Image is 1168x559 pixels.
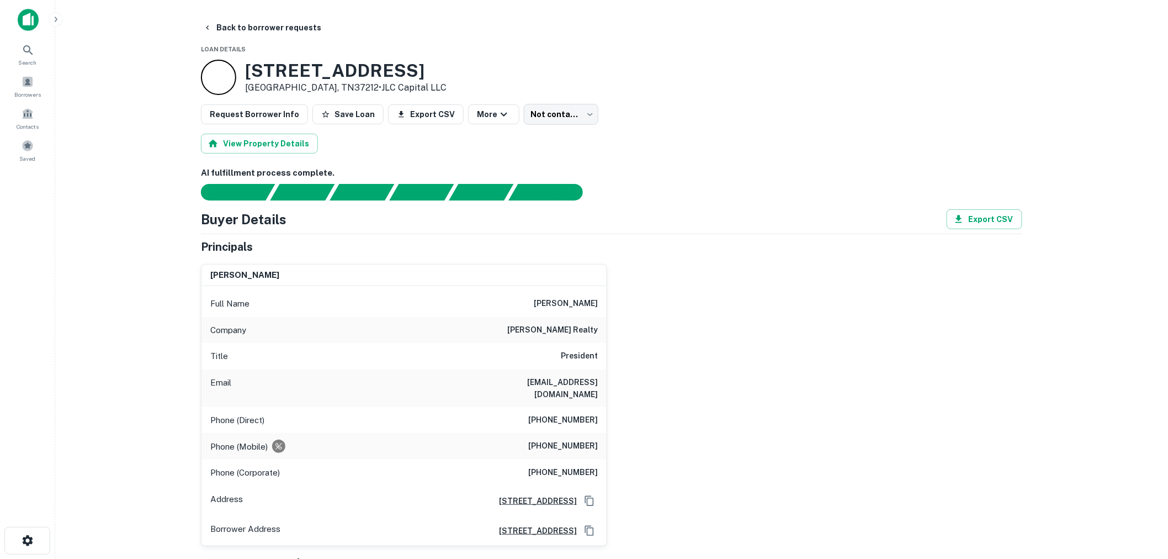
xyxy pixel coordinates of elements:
[490,495,577,507] a: [STREET_ADDRESS]
[947,209,1022,229] button: Export CSV
[528,440,598,453] h6: [PHONE_NUMBER]
[1113,471,1168,524] iframe: Chat Widget
[388,104,464,124] button: Export CSV
[199,18,326,38] button: Back to borrower requests
[210,350,228,363] p: Title
[581,523,598,539] button: Copy Address
[18,9,39,31] img: capitalize-icon.png
[17,122,39,131] span: Contacts
[210,297,249,310] p: Full Name
[3,135,52,165] a: Saved
[490,525,577,537] a: [STREET_ADDRESS]
[468,104,519,124] button: More
[270,184,335,201] div: Your request is received and processing...
[528,414,598,427] h6: [PHONE_NUMBER]
[20,154,36,163] span: Saved
[524,104,598,125] div: Not contacted
[534,297,598,310] h6: [PERSON_NAME]
[449,184,513,201] div: Principals found, still searching for contact information. This may take time...
[465,376,598,400] h6: [EMAIL_ADDRESS][DOMAIN_NAME]
[3,71,52,101] a: Borrowers
[312,104,384,124] button: Save Loan
[528,466,598,479] h6: [PHONE_NUMBER]
[201,239,253,255] h5: Principals
[201,167,1022,180] h6: AI fulfillment process complete.
[210,440,268,453] p: Phone (Mobile)
[245,81,447,94] p: [GEOGRAPHIC_DATA], TN37212 •
[210,523,280,539] p: Borrower Address
[188,184,270,201] div: Sending borrower request to AI...
[210,466,280,479] p: Phone (Corporate)
[210,376,231,400] p: Email
[19,58,37,67] span: Search
[210,324,246,337] p: Company
[210,414,264,427] p: Phone (Direct)
[201,134,318,154] button: View Property Details
[507,324,598,337] h6: [PERSON_NAME] realty
[509,184,596,201] div: AI fulfillment process complete.
[201,209,286,229] h4: Buyer Details
[561,350,598,363] h6: President
[201,46,246,52] span: Loan Details
[272,440,285,453] div: Requests to not be contacted at this number
[201,104,308,124] button: Request Borrower Info
[14,90,41,99] span: Borrowers
[330,184,394,201] div: Documents found, AI parsing details...
[3,103,52,133] a: Contacts
[3,39,52,69] a: Search
[389,184,454,201] div: Principals found, AI now looking for contact information...
[381,82,447,93] a: JLC Capital LLC
[210,493,243,509] p: Address
[245,60,447,81] h3: [STREET_ADDRESS]
[581,493,598,509] button: Copy Address
[210,269,279,282] h6: [PERSON_NAME]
